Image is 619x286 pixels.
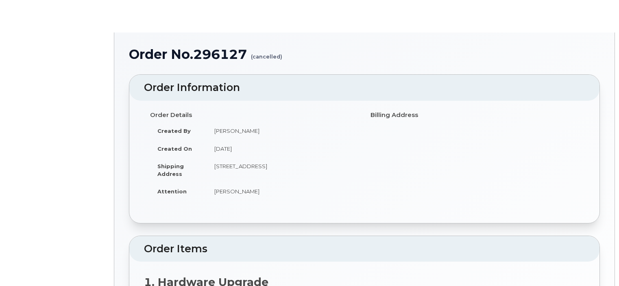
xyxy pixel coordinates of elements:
[144,82,585,93] h2: Order Information
[144,243,585,255] h2: Order Items
[157,145,192,152] strong: Created On
[251,47,282,60] small: (cancelled)
[150,112,358,119] h4: Order Details
[207,157,358,182] td: [STREET_ADDRESS]
[207,140,358,158] td: [DATE]
[157,128,191,134] strong: Created By
[157,163,184,177] strong: Shipping Address
[207,122,358,140] td: [PERSON_NAME]
[157,188,187,195] strong: Attention
[207,182,358,200] td: [PERSON_NAME]
[129,47,600,61] h1: Order No.296127
[371,112,579,119] h4: Billing Address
